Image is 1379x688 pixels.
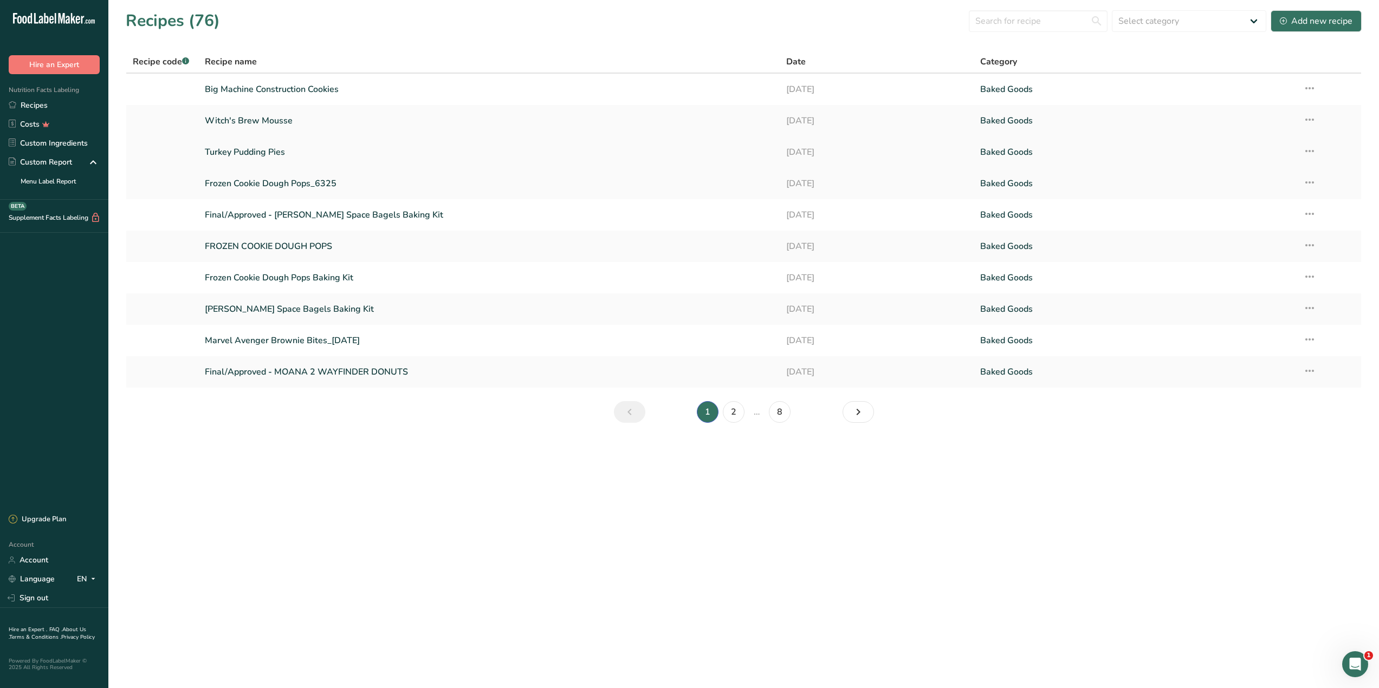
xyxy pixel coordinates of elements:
button: Hire an Expert [9,55,100,74]
div: Upgrade Plan [9,514,66,525]
a: Baked Goods [980,172,1290,195]
a: [DATE] [786,109,967,132]
a: [DATE] [786,235,967,258]
a: Baked Goods [980,266,1290,289]
a: Privacy Policy [61,633,95,641]
a: Previous page [614,401,645,423]
div: Custom Report [9,156,72,168]
a: Big Machine Construction Cookies [205,78,773,101]
a: Language [9,569,55,588]
input: Search for recipe [969,10,1108,32]
a: [DATE] [786,329,967,352]
a: FROZEN COOKIE DOUGH POPS [205,235,773,258]
a: Baked Goods [980,298,1290,320]
a: [DATE] [786,204,967,226]
a: Baked Goods [980,235,1290,258]
a: Marvel Avenger Brownie Bites_[DATE] [205,329,773,352]
h1: Recipes (76) [126,9,220,33]
a: Frozen Cookie Dough Pops_6325 [205,172,773,195]
a: Baked Goods [980,141,1290,163]
a: Final/Approved - MOANA 2 WAYFINDER DONUTS [205,361,773,383]
a: Final/Approved - [PERSON_NAME] Space Bagels Baking Kit [205,204,773,226]
a: [DATE] [786,172,967,195]
a: About Us . [9,626,86,641]
a: Turkey Pudding Pies [205,141,773,163]
a: Baked Goods [980,204,1290,226]
a: Hire an Expert . [9,626,47,633]
div: Add new recipe [1280,15,1352,28]
a: Frozen Cookie Dough Pops Baking Kit [205,266,773,289]
a: Terms & Conditions . [9,633,61,641]
a: [DATE] [786,266,967,289]
a: Baked Goods [980,329,1290,352]
a: Witch's Brew Mousse [205,109,773,132]
a: [PERSON_NAME] Space Bagels Baking Kit [205,298,773,320]
a: FAQ . [49,626,62,633]
a: Baked Goods [980,361,1290,383]
div: BETA [9,202,27,211]
div: EN [77,573,100,586]
a: [DATE] [786,78,967,101]
span: 1 [1364,651,1373,660]
a: Baked Goods [980,78,1290,101]
a: Next page [843,401,874,423]
span: Recipe name [205,55,257,68]
span: Recipe code [133,56,189,68]
a: Page 2. [723,401,744,423]
a: Baked Goods [980,109,1290,132]
iframe: Intercom live chat [1342,651,1368,677]
div: Powered By FoodLabelMaker © 2025 All Rights Reserved [9,658,100,671]
a: [DATE] [786,361,967,383]
span: Date [786,55,806,68]
a: Page 8. [769,401,791,423]
span: Category [980,55,1017,68]
a: [DATE] [786,298,967,320]
button: Add new recipe [1271,10,1362,32]
a: [DATE] [786,141,967,163]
